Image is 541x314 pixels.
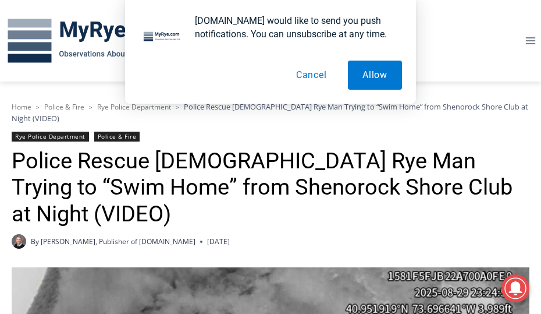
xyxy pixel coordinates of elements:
[41,237,195,246] a: [PERSON_NAME], Publisher of [DOMAIN_NAME]
[12,234,26,249] a: Author image
[186,14,402,41] div: [DOMAIN_NAME] would like to send you push notifications. You can unsubscribe at any time.
[89,103,92,111] span: >
[207,236,230,247] time: [DATE]
[97,102,171,112] a: Rye Police Department
[139,14,186,61] img: notification icon
[12,101,529,125] nav: Breadcrumbs
[176,103,179,111] span: >
[12,132,89,142] a: Rye Police Department
[94,132,140,142] a: Police & Fire
[12,148,529,228] h1: Police Rescue [DEMOGRAPHIC_DATA] Rye Man Trying to “Swim Home” from Shenorock Shore Club at Night...
[282,61,341,90] button: Cancel
[36,103,40,111] span: >
[12,102,31,112] a: Home
[348,61,402,90] button: Allow
[31,236,39,247] span: By
[44,102,84,112] a: Police & Fire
